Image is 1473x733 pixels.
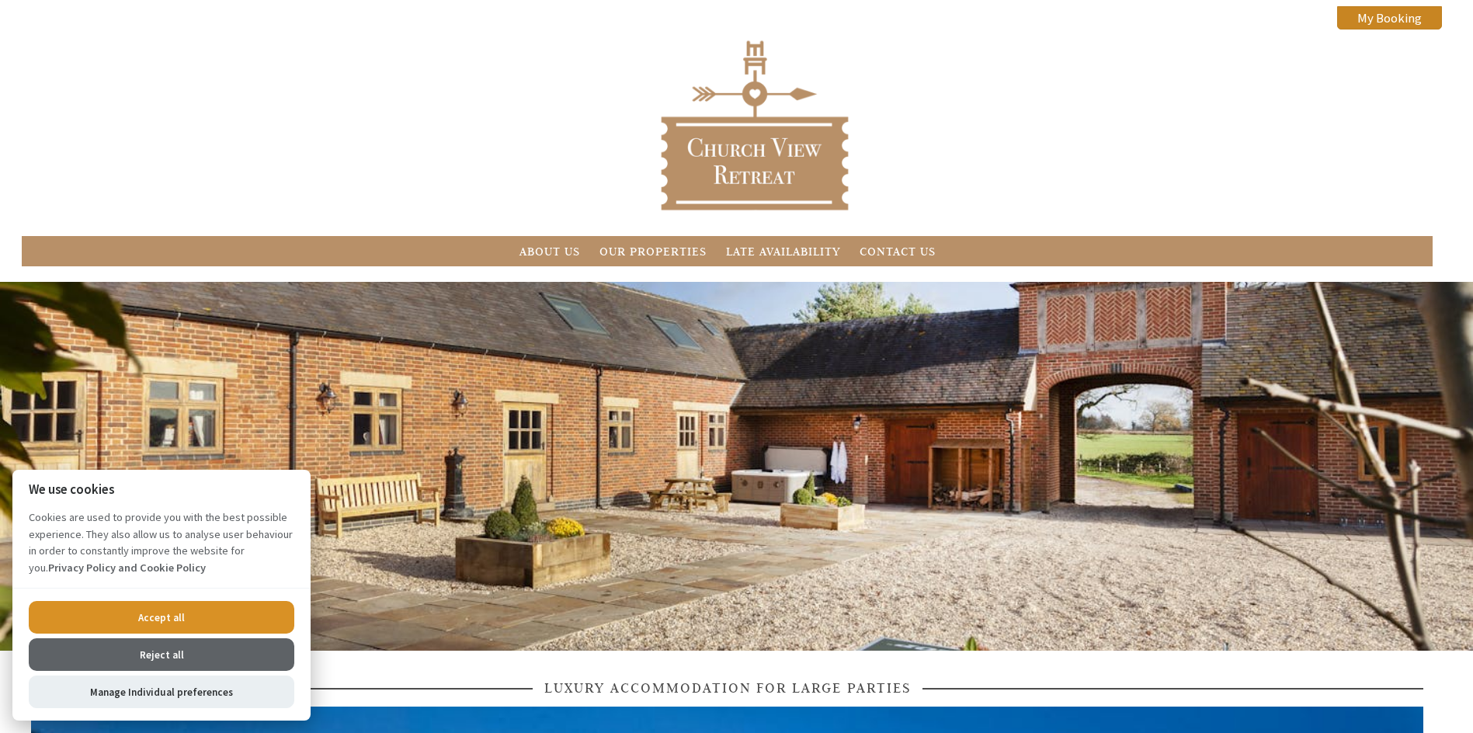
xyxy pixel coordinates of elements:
button: Manage Individual preferences [29,676,294,708]
a: Contact Us [860,244,936,259]
span: Luxury accommodation for large parties [533,679,922,697]
a: About Us [519,244,580,259]
a: Privacy Policy and Cookie Policy [48,561,206,575]
a: My Booking [1337,6,1442,30]
img: Church View Retreat [658,36,852,214]
a: Late Availability [726,244,840,259]
button: Reject all [29,638,294,671]
p: Cookies are used to provide you with the best possible experience. They also allow us to analyse ... [12,509,311,588]
a: Our Properties [599,244,707,259]
button: Accept all [29,601,294,634]
h2: We use cookies [12,482,311,497]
